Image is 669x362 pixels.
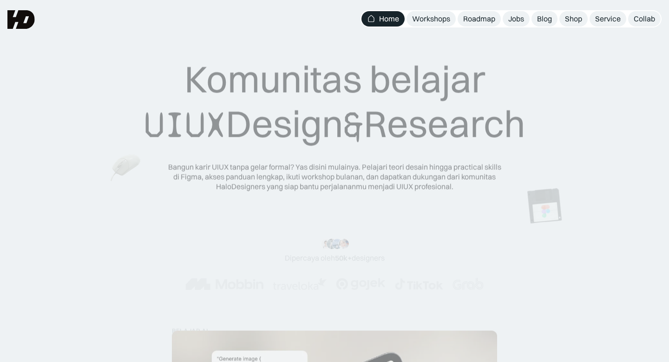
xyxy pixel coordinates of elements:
[565,14,582,24] div: Shop
[634,14,655,24] div: Collab
[361,11,405,27] a: Home
[590,11,626,27] a: Service
[172,327,208,335] div: belajar ai
[335,253,352,262] span: 50k+
[407,11,456,27] a: Workshops
[412,14,450,24] div: Workshops
[628,11,661,27] a: Collab
[463,14,495,24] div: Roadmap
[458,11,501,27] a: Roadmap
[508,14,524,24] div: Jobs
[531,11,557,27] a: Blog
[537,14,552,24] div: Blog
[559,11,588,27] a: Shop
[144,57,525,147] div: Komunitas belajar Design Research
[144,103,226,147] span: UIUX
[167,162,502,191] div: Bangun karir UIUX tanpa gelar formal? Yas disini mulainya. Pelajari teori desain hingga practical...
[379,14,399,24] div: Home
[595,14,621,24] div: Service
[285,253,385,263] div: Dipercaya oleh designers
[343,103,364,147] span: &
[503,11,530,27] a: Jobs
